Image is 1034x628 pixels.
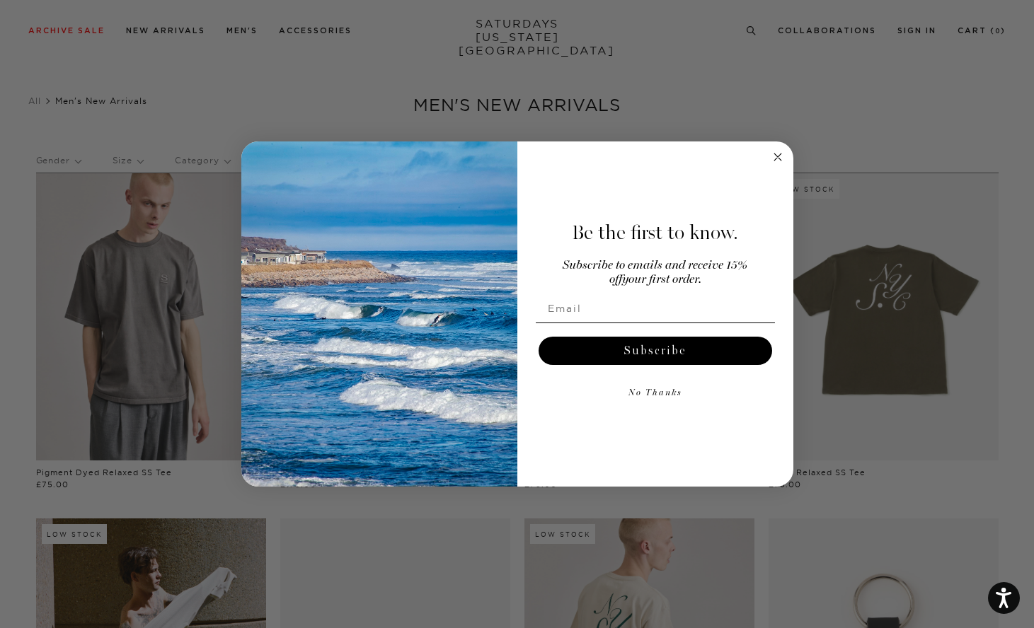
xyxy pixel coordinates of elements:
[769,149,786,165] button: Close dialog
[572,221,738,245] span: Be the first to know.
[536,379,775,407] button: No Thanks
[539,337,772,365] button: Subscribe
[622,274,701,286] span: your first order.
[241,141,517,487] img: 125c788d-000d-4f3e-b05a-1b92b2a23ec9.jpeg
[563,260,747,272] span: Subscribe to emails and receive 15%
[609,274,622,286] span: off
[536,294,775,322] input: Email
